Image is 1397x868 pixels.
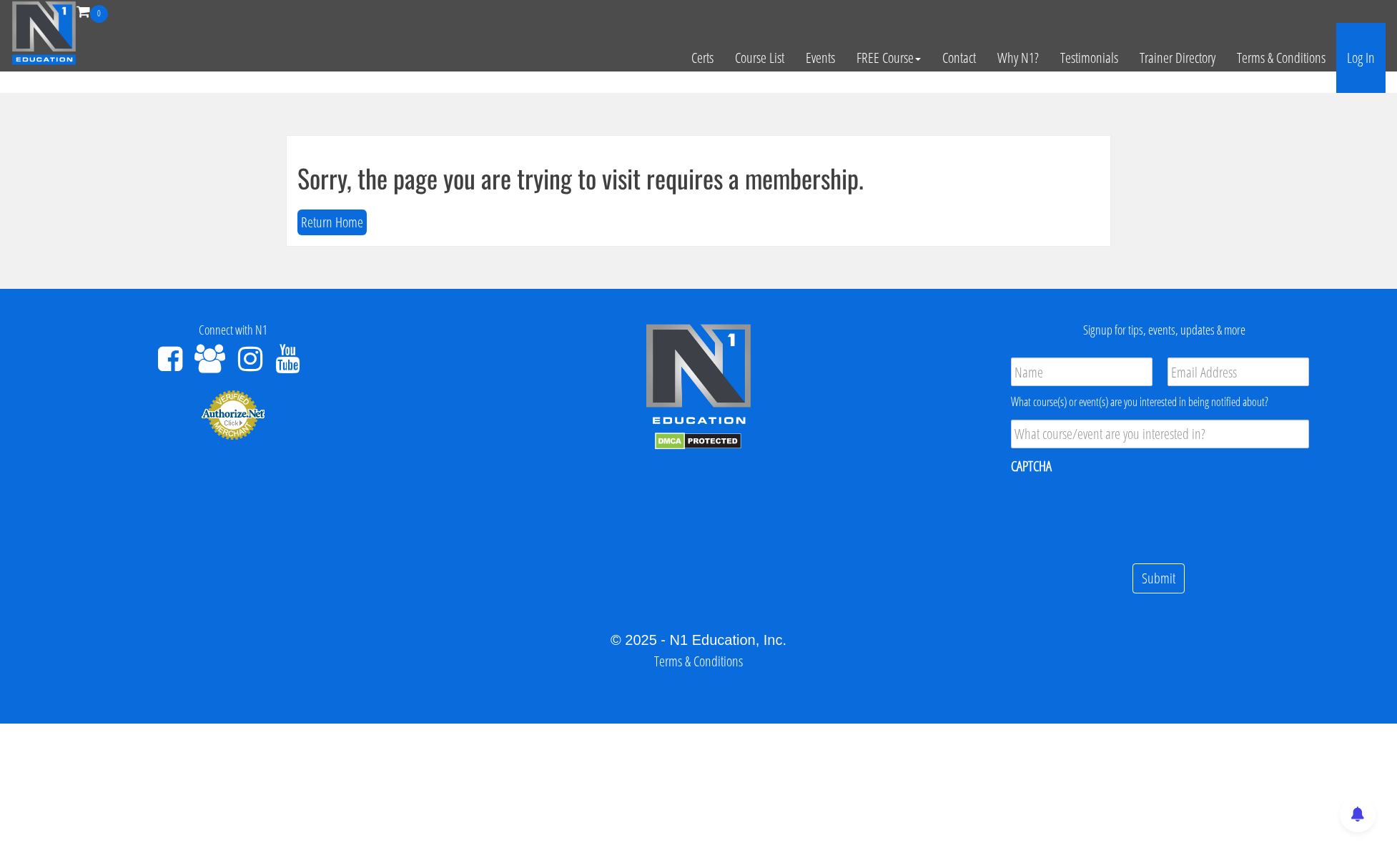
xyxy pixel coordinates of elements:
[795,23,846,93] a: Events
[942,323,1386,337] h4: Signup for tips, events, updates & more
[297,164,1100,192] h1: Sorry, the page you are trying to visit requires a membership.
[846,23,932,93] a: FREE Course
[987,23,1050,93] a: Why N1?
[654,651,743,671] a: Terms & Conditions
[1050,23,1129,93] a: Testimonials
[1168,357,1309,386] input: Email Address
[11,629,1386,651] div: © 2025 - N1 Education, Inc.
[1011,357,1152,386] input: Name
[1011,457,1052,475] label: CAPTCHA
[655,433,741,450] img: DMCA.com Protection Status
[76,1,108,21] a: 0
[90,5,108,23] span: 0
[681,23,724,93] a: Certs
[11,323,455,337] h4: Connect with N1
[724,23,795,93] a: Course List
[1011,485,1228,541] iframe: reCAPTCHA
[932,23,987,93] a: Contact
[1011,393,1309,410] div: What course(s) or event(s) are you interested in being notified about?
[645,323,752,429] img: n1-edu-logo
[1132,563,1185,594] input: Submit
[1336,23,1386,93] a: Log In
[11,1,76,65] img: n1-education
[1129,23,1226,93] a: Trainer Directory
[297,209,367,236] button: Return Home
[1226,23,1336,93] a: Terms & Conditions
[201,389,265,440] img: Authorize.Net Merchant - Click to Verify
[1011,420,1309,448] input: What course/event are you interested in?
